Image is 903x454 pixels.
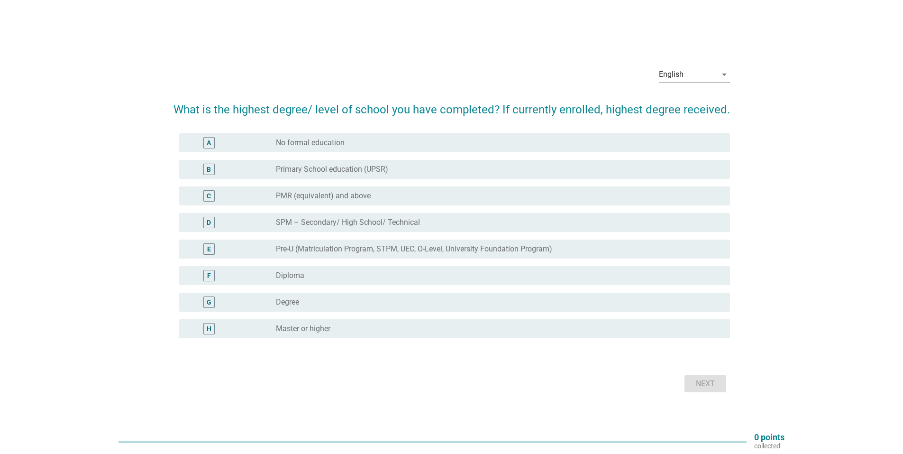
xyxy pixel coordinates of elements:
h2: What is the highest degree/ level of school you have completed? If currently enrolled, highest de... [173,92,730,118]
label: Master or higher [276,324,330,334]
p: 0 points [754,433,784,442]
div: A [207,138,211,148]
label: No formal education [276,138,345,148]
p: collected [754,442,784,450]
div: D [207,217,211,227]
label: Primary School education (UPSR) [276,165,388,174]
label: Pre-U (Matriculation Program, STPM, UEC, O-Level, University Foundation Program) [276,244,552,254]
div: C [207,191,211,201]
div: E [207,244,211,254]
div: B [207,164,211,174]
label: Diploma [276,271,304,280]
div: F [207,270,211,280]
div: English [659,70,684,79]
div: H [207,324,211,334]
div: G [207,297,211,307]
label: SPM – Secondary/ High School/ Technical [276,218,420,227]
label: Degree [276,297,299,307]
i: arrow_drop_down [719,69,730,80]
label: PMR (equivalent) and above [276,191,371,201]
